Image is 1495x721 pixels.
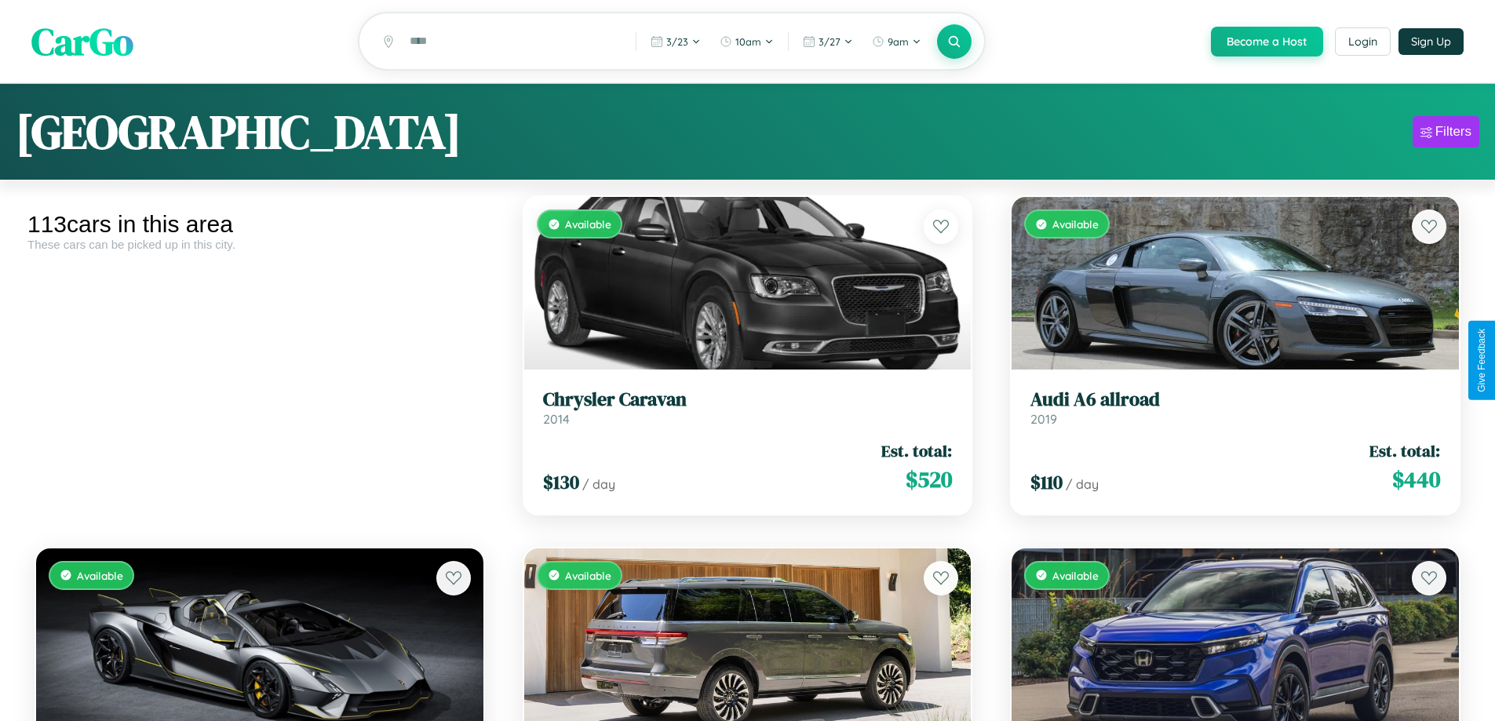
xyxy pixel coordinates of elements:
span: 10am [735,35,761,48]
a: Audi A6 allroad2019 [1030,388,1440,427]
span: Available [1052,569,1099,582]
span: 3 / 23 [666,35,688,48]
span: Est. total: [1369,439,1440,462]
span: $ 110 [1030,469,1063,495]
button: 10am [712,29,782,54]
span: CarGo [31,16,133,67]
div: Give Feedback [1476,329,1487,392]
span: 9am [888,35,909,48]
button: 3/23 [643,29,709,54]
span: Est. total: [881,439,952,462]
span: Available [77,569,123,582]
span: / day [1066,476,1099,492]
div: Filters [1435,124,1471,140]
h1: [GEOGRAPHIC_DATA] [16,100,461,164]
span: Available [565,569,611,582]
span: Available [1052,217,1099,231]
span: 2019 [1030,411,1057,427]
h3: Chrysler Caravan [543,388,953,411]
button: Filters [1413,116,1479,147]
button: Sign Up [1398,28,1464,55]
span: $ 130 [543,469,579,495]
span: 3 / 27 [819,35,840,48]
button: 3/27 [795,29,861,54]
div: 113 cars in this area [27,211,492,238]
span: $ 440 [1392,464,1440,495]
span: 2014 [543,411,570,427]
span: / day [582,476,615,492]
div: These cars can be picked up in this city. [27,238,492,251]
button: 9am [864,29,929,54]
span: Available [565,217,611,231]
a: Chrysler Caravan2014 [543,388,953,427]
button: Become a Host [1211,27,1323,56]
h3: Audi A6 allroad [1030,388,1440,411]
button: Login [1335,27,1391,56]
span: $ 520 [906,464,952,495]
